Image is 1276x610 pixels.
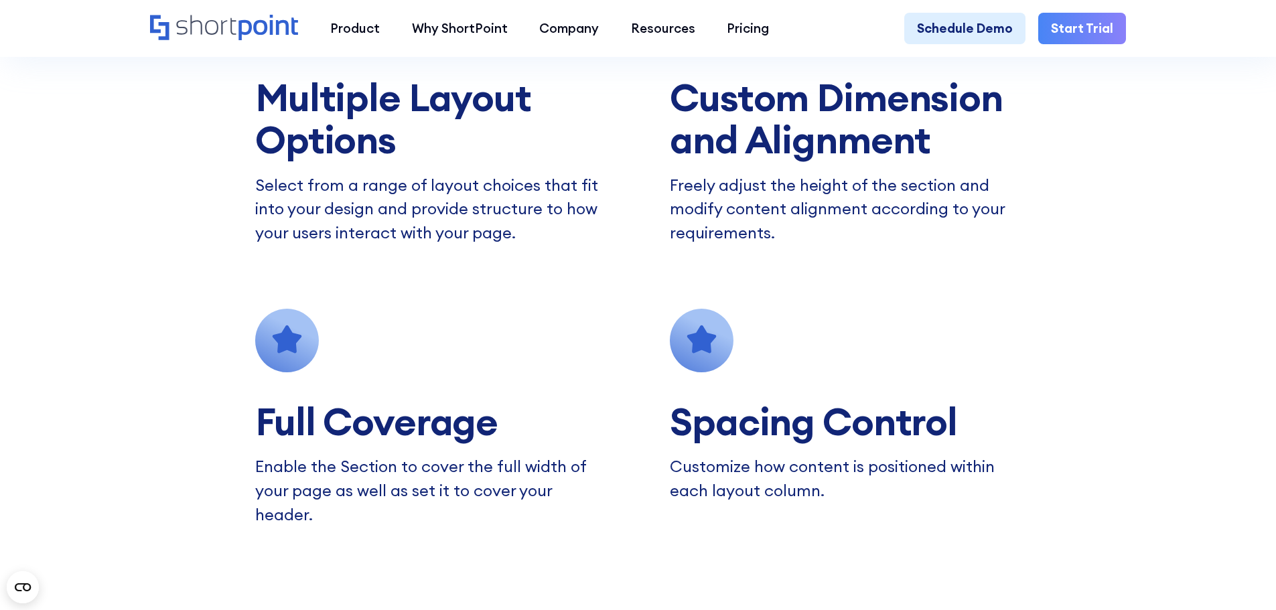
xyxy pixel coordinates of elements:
h2: Full Coverage [255,400,644,443]
div: Company [539,19,599,38]
p: Freely adjust the height of the section and modify content alignment according to your requirements. [670,173,1021,245]
h2: Custom Dimension and Alignment [670,76,1059,161]
button: Open CMP widget [7,571,39,603]
a: Product [314,13,396,45]
a: Resources [615,13,711,45]
h2: Spacing Control [670,400,1059,443]
a: Start Trial [1038,13,1126,45]
a: Schedule Demo [904,13,1025,45]
p: Select from a range of layout choices that fit into your design and provide structure to how your... [255,173,606,245]
div: Product [330,19,380,38]
div: Pricing [727,19,769,38]
p: Customize how content is positioned within each layout column. [670,455,1021,502]
a: Home [150,15,298,42]
p: Enable the Section to cover the full width of your page as well as set it to cover your header. [255,455,606,526]
div: Why ShortPoint [412,19,508,38]
a: Why ShortPoint [396,13,524,45]
a: Company [523,13,615,45]
a: Pricing [711,13,786,45]
div: Resources [631,19,695,38]
h2: Multiple Layout Options [255,76,644,161]
iframe: Chat Widget [1209,546,1276,610]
